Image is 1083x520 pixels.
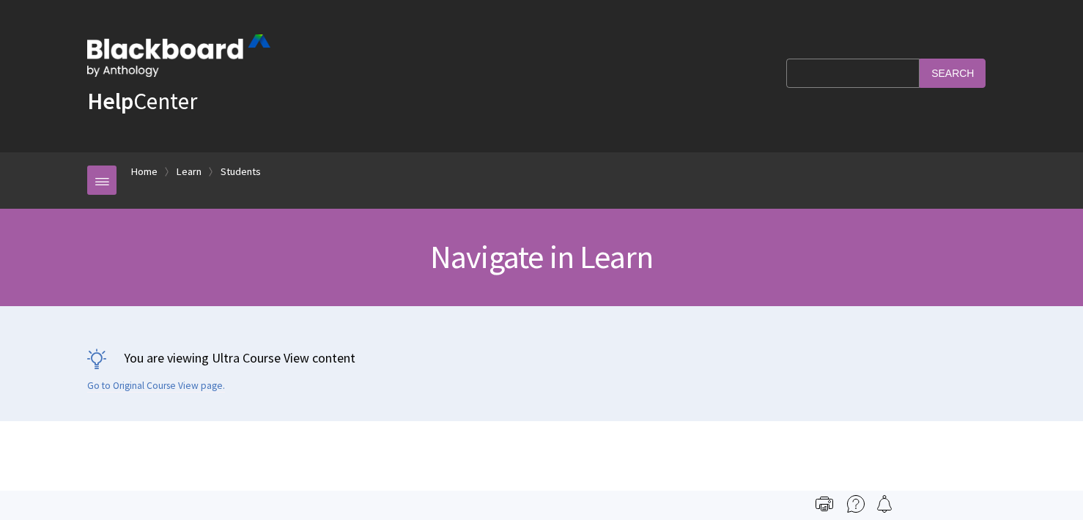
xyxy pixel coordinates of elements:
img: Print [816,495,833,513]
p: You are viewing Ultra Course View content [87,349,996,367]
span: Easy navigation [87,486,996,516]
a: HelpCenter [87,86,197,116]
a: Home [131,163,158,181]
a: Students [221,163,261,181]
img: Follow this page [876,495,893,513]
a: Learn [177,163,202,181]
strong: Help [87,86,133,116]
img: More help [847,495,865,513]
input: Search [920,59,986,87]
a: Go to Original Course View page. [87,379,225,393]
img: Blackboard by Anthology [87,34,270,77]
span: Navigate in Learn [430,237,653,277]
